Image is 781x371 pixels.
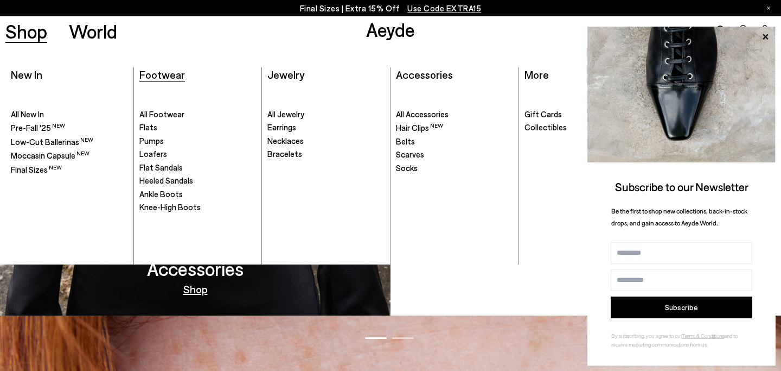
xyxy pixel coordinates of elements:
[396,68,453,81] a: Accessories
[365,337,387,339] span: Go to slide 1
[11,136,128,148] a: Low-Cut Ballerinas
[11,165,62,174] span: Final Sizes
[139,202,257,213] a: Knee-High Boots
[139,136,164,146] span: Pumps
[611,297,752,318] button: Subscribe
[183,284,208,294] a: Shop
[139,122,157,132] span: Flats
[396,149,424,159] span: Scarves
[396,109,449,119] span: All Accessories
[396,136,415,146] span: Belts
[5,22,47,41] a: Shop
[139,136,257,147] a: Pumps
[512,259,660,278] h3: Moccasin Capsule
[139,68,185,81] a: Footwear
[524,68,549,81] a: More
[396,109,513,120] a: All Accessories
[11,109,44,119] span: All New In
[267,149,385,160] a: Bracelets
[396,136,513,147] a: Belts
[267,109,385,120] a: All Jewelry
[524,122,567,132] span: Collectibles
[396,123,443,133] span: Hair Clips
[11,164,128,175] a: Final Sizes
[11,122,128,134] a: Pre-Fall '25
[759,25,770,37] a: 0
[267,68,304,81] a: Jewelry
[139,162,183,172] span: Flat Sandals
[267,136,385,147] a: Necklaces
[366,18,415,41] a: Aeyde
[139,202,201,212] span: Knee-High Boots
[524,122,642,133] a: Collectibles
[615,180,748,193] span: Subscribe to our Newsletter
[300,2,482,15] p: Final Sizes | Extra 15% Off
[139,175,193,185] span: Heeled Sandals
[11,123,65,133] span: Pre-Fall '25
[267,149,302,159] span: Bracelets
[267,109,304,119] span: All Jewelry
[11,150,128,161] a: Moccasin Capsule
[565,284,607,294] a: Out Now
[524,109,562,119] span: Gift Cards
[267,136,304,146] span: Necklaces
[69,22,117,41] a: World
[396,163,513,174] a: Socks
[147,259,244,278] h3: Accessories
[267,122,385,133] a: Earrings
[611,207,747,227] span: Be the first to shop new collections, back-in-stock drops, and gain access to Aeyde World.
[139,149,167,159] span: Loafers
[139,175,257,186] a: Heeled Sandals
[11,137,93,147] span: Low-Cut Ballerinas
[139,162,257,173] a: Flat Sandals
[407,3,481,13] span: Navigate to /collections/ss25-final-sizes
[587,27,776,162] img: ca3f721fb6ff708a270709c41d776025.jpg
[139,149,257,160] a: Loafers
[682,332,724,339] a: Terms & Conditions
[11,150,89,160] span: Moccasin Capsule
[139,189,183,199] span: Ankle Boots
[392,337,414,339] span: Go to slide 2
[139,109,257,120] a: All Footwear
[139,122,257,133] a: Flats
[611,332,682,339] span: By subscribing, you agree to our
[11,68,42,81] a: New In
[11,109,128,120] a: All New In
[139,109,184,119] span: All Footwear
[139,189,257,200] a: Ankle Boots
[396,149,513,160] a: Scarves
[396,163,418,173] span: Socks
[396,122,513,134] a: Hair Clips
[524,109,642,120] a: Gift Cards
[267,122,296,132] span: Earrings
